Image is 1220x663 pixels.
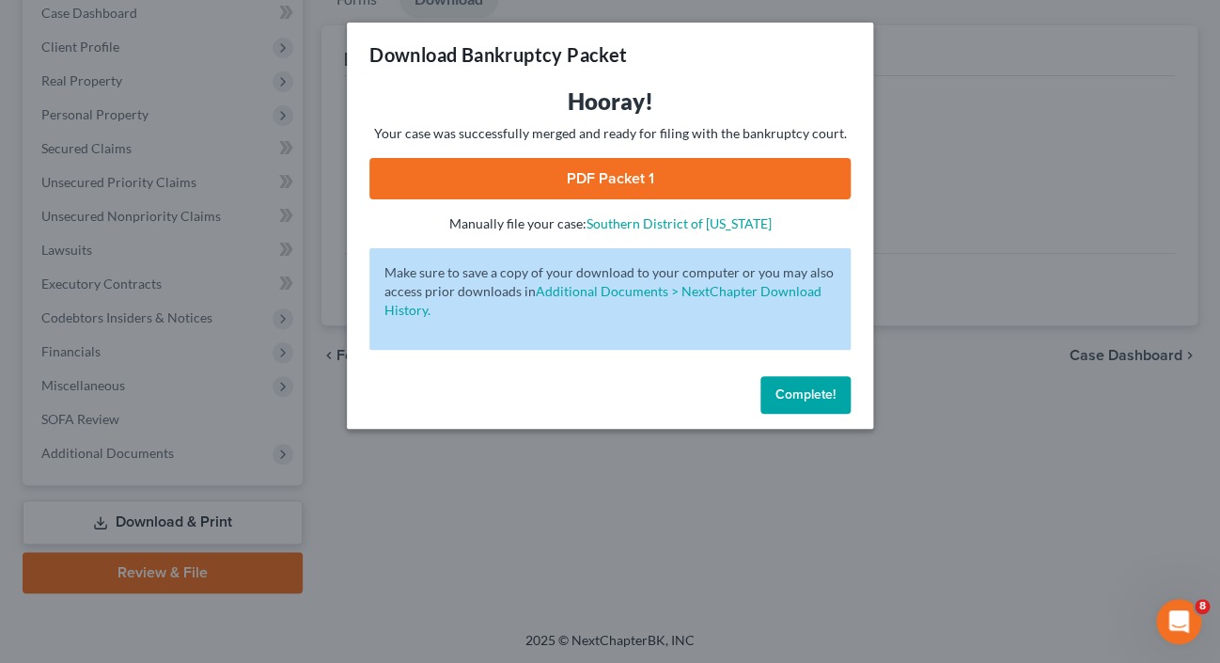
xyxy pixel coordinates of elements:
[384,263,836,320] p: Make sure to save a copy of your download to your computer or you may also access prior downloads in
[1195,599,1210,614] span: 8
[760,376,851,414] button: Complete!
[775,387,836,403] span: Complete!
[369,158,851,199] a: PDF Packet 1
[1156,599,1201,644] iframe: Intercom live chat
[587,215,772,231] a: Southern District of [US_STATE]
[369,87,851,117] h3: Hooray!
[369,41,627,68] h3: Download Bankruptcy Packet
[369,124,851,143] p: Your case was successfully merged and ready for filing with the bankruptcy court.
[384,283,821,318] a: Additional Documents > NextChapter Download History.
[369,214,851,233] p: Manually file your case:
